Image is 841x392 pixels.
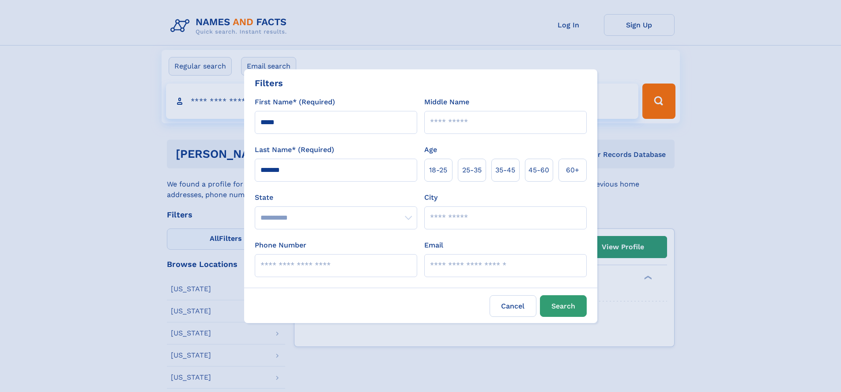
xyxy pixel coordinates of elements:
label: Age [424,145,437,155]
button: Search [540,295,587,317]
span: 25‑35 [462,165,482,175]
label: Last Name* (Required) [255,145,334,155]
label: Middle Name [424,97,469,107]
label: First Name* (Required) [255,97,335,107]
label: Phone Number [255,240,306,251]
span: 18‑25 [429,165,447,175]
span: 35‑45 [495,165,515,175]
label: City [424,192,437,203]
label: Cancel [490,295,536,317]
label: Email [424,240,443,251]
div: Filters [255,76,283,90]
span: 60+ [566,165,579,175]
span: 45‑60 [528,165,549,175]
label: State [255,192,417,203]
